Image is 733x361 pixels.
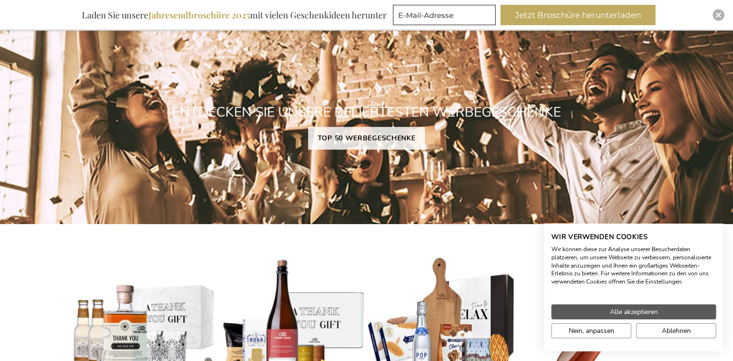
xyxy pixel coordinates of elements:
button: cookie Einstellungen anpassen [551,323,631,338]
button: Jetzt Broschüre herunterladen [500,5,655,25]
h2: Wir verwenden Cookies [551,233,716,241]
span: Nein, anpassen [569,326,614,336]
a: TOP 50 WERBEGESCHENKE [308,127,425,150]
div: Close [713,9,724,21]
input: E-Mail-Adresse [393,5,496,25]
div: Laden Sie unsere mit vielen Geschenkideen herunter [78,5,391,25]
span: Alle akzeptieren [610,307,658,317]
p: Wir können diese zur Analyse unserer Besucherdaten platzieren, um unsere Webseite zu verbessern, ... [551,245,716,286]
b: Jahresendbroschüre 2025 [148,9,250,21]
img: Close [716,12,721,18]
form: marketing offers and promotions [393,5,499,28]
button: Alle verweigern cookies [636,323,716,338]
span: Ablehnen [662,326,691,336]
button: Akzeptieren Sie alle cookies [551,304,716,319]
